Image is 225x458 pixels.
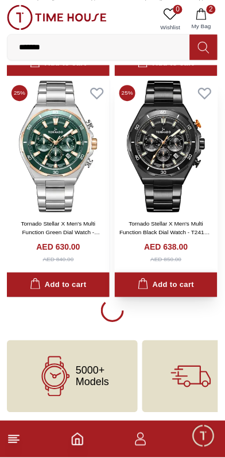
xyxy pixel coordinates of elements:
img: Tornado Stellar X Men's Multi Function Green Dial Watch - T24104-KBSHK [7,80,110,212]
img: ... [7,5,107,30]
span: Wishlist [156,23,185,32]
img: Tornado Stellar X Men's Multi Function Black Dial Watch - T24104-BBBB [115,80,218,212]
h4: AED 638.00 [144,241,188,253]
div: Add to cart [30,278,86,292]
button: Add to cart [7,273,110,297]
button: Add to cart [115,273,218,297]
span: 25 % [119,85,135,101]
a: 0Wishlist [156,5,185,34]
div: AED 850.00 [151,255,182,263]
button: 2My Bag [185,5,218,34]
div: AED 840.00 [43,255,74,263]
a: Tornado Stellar X Men's Multi Function Black Dial Watch - T24104-BBBB [119,220,212,244]
span: My Bag [187,22,216,30]
a: Home [71,433,84,447]
span: 25 % [11,85,28,101]
span: 2 [207,5,216,14]
div: Chat Widget [191,424,216,449]
h4: AED 630.00 [36,241,80,253]
div: Add to cart [138,278,194,292]
span: 5000+ Models [76,365,109,388]
span: 0 [173,5,183,14]
a: Tornado Stellar X Men's Multi Function Green Dial Watch - T24104-KBSHK [21,220,100,244]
